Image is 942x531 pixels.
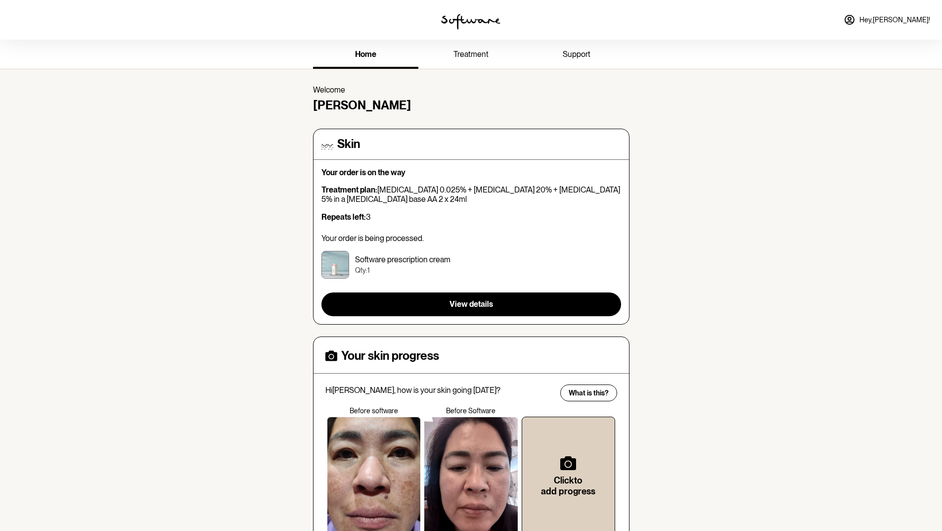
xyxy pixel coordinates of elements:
h4: Your skin progress [341,349,439,363]
img: software logo [441,14,500,30]
span: support [563,49,590,59]
span: What is this? [569,389,609,397]
a: home [313,42,418,69]
span: home [355,49,376,59]
p: [MEDICAL_DATA] 0.025% + [MEDICAL_DATA] 20% + [MEDICAL_DATA] 5% in a [MEDICAL_DATA] base AA 2 x 24ml [321,185,621,204]
strong: Treatment plan: [321,185,377,194]
p: Before software [325,407,423,415]
img: cktujnfao00003e5xv1847p5a.jpg [321,251,349,279]
p: Your order is on the way [321,168,621,177]
h6: Click to add progress [538,475,599,496]
button: View details [321,292,621,316]
button: What is this? [560,385,617,401]
a: support [524,42,629,69]
span: Hey, [PERSON_NAME] ! [859,16,930,24]
p: Hi [PERSON_NAME] , how is your skin going [DATE]? [325,386,554,395]
a: treatment [418,42,524,69]
a: Hey,[PERSON_NAME]! [838,8,936,32]
p: Before Software [422,407,520,415]
span: treatment [453,49,489,59]
p: Software prescription cream [355,255,450,264]
strong: Repeats left: [321,212,366,222]
span: View details [449,299,493,309]
p: Your order is being processed. [321,234,621,243]
p: Qty: 1 [355,266,450,275]
h4: Skin [337,137,360,151]
h4: [PERSON_NAME] [313,98,629,113]
p: 3 [321,212,621,222]
p: Welcome [313,85,629,95]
